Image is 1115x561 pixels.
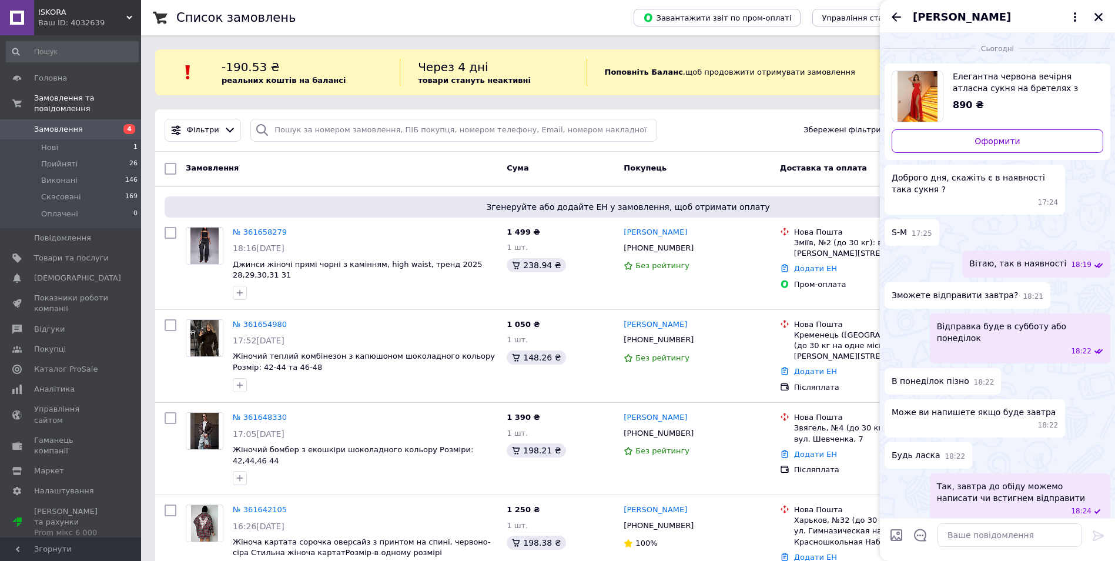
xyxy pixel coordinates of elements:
[34,293,109,314] span: Показники роботи компанії
[41,175,78,186] span: Виконані
[34,527,109,538] div: Prom мікс 6 000
[6,41,139,62] input: Пошук
[233,505,287,514] a: № 361642105
[34,124,83,135] span: Замовлення
[34,404,109,425] span: Управління сайтом
[892,172,1058,195] span: Доброго дня, скажіть є в наявності така сукня ?
[41,142,58,153] span: Нові
[892,406,1056,418] span: Може ви напишете якщо буде завтра
[635,539,657,547] span: 100%
[233,260,483,280] a: Джинси жіночі прямі чорні з камінням, high waist, тренд 2025 28,29,30,31 31
[507,320,540,329] span: 1 050 ₴
[190,228,219,264] img: Фото товару
[898,71,938,122] img: 6721869817_w640_h640_elegantna-chervona-vechirnya.jpg
[186,163,239,172] span: Замовлення
[621,426,696,441] div: [PHONE_NUMBER]
[507,335,528,344] span: 1 шт.
[794,279,958,290] div: Пром-оплата
[34,486,94,496] span: Налаштування
[937,320,1103,344] span: Відправка буде в субботу або понеділок
[780,163,867,172] span: Доставка та оплата
[892,375,969,388] span: В понеділок пізно
[34,364,98,375] span: Каталог ProSale
[34,233,91,243] span: Повідомлення
[812,9,921,26] button: Управління статусами
[233,336,284,345] span: 17:52[DATE]
[1091,10,1106,24] button: Закрити
[233,243,284,253] span: 18:16[DATE]
[179,64,197,81] img: :exclamation:
[41,209,78,219] span: Оплачені
[38,7,126,18] span: ISKORA
[913,9,1082,25] button: [PERSON_NAME]
[418,60,488,74] span: Через 4 дні
[624,227,687,238] a: [PERSON_NAME]
[125,192,138,202] span: 169
[624,505,687,516] a: [PERSON_NAME]
[969,258,1066,270] span: Вітаю, так в наявності
[794,515,958,547] div: Харьков, №32 (до 30 кг на одно место): ул. Гимназическая набережна (ран. Красношкольная Набер), 26
[794,264,837,273] a: Додати ЕН
[794,227,958,238] div: Нова Пошта
[507,443,565,458] div: 198.21 ₴
[34,466,64,476] span: Маркет
[507,536,565,550] div: 198.38 ₴
[34,253,109,263] span: Товари та послуги
[892,449,940,462] span: Будь ласка
[507,505,540,514] span: 1 250 ₴
[233,320,287,329] a: № 361654980
[34,344,66,355] span: Покупці
[794,465,958,475] div: Післяплата
[169,201,1087,213] span: Згенеруйте або додайте ЕН у замовлення, щоб отримати оплату
[822,14,912,22] span: Управління статусами
[976,44,1019,54] span: Сьогодні
[507,228,540,236] span: 1 499 ₴
[1038,420,1059,430] span: 18:22 12.09.2025
[186,412,223,450] a: Фото товару
[643,12,791,23] span: Завантажити звіт по пром-оплаті
[587,59,946,86] div: , щоб продовжити отримувати замовлення
[34,384,75,395] span: Аналітика
[233,445,473,465] a: Жіночий бомбер з екошкіри шоколадного кольору Розміри: 42,44,46 44
[974,378,995,388] span: 18:22 12.09.2025
[34,273,121,283] span: [DEMOGRAPHIC_DATA]
[1023,292,1043,302] span: 18:21 12.09.2025
[913,527,928,543] button: Відкрити шаблони відповідей
[892,129,1103,153] a: Оформити
[125,175,138,186] span: 146
[129,159,138,169] span: 26
[621,332,696,348] div: [PHONE_NUMBER]
[38,18,141,28] div: Ваш ID: 4032639
[222,60,280,74] span: -190.53 ₴
[41,192,81,202] span: Скасовані
[624,163,667,172] span: Покупець
[953,99,984,111] span: 890 ₴
[889,10,903,24] button: Назад
[634,9,801,26] button: Завантажити звіт по пром-оплаті
[233,522,284,531] span: 16:26[DATE]
[34,324,65,335] span: Відгуки
[250,119,657,142] input: Пошук за номером замовлення, ПІБ покупця, номером телефону, Email, номером накладної
[34,435,109,456] span: Гаманець компанії
[635,353,689,362] span: Без рейтингу
[233,413,287,422] a: № 361648330
[186,319,223,357] a: Фото товару
[794,505,958,515] div: Нова Пошта
[133,142,138,153] span: 1
[624,412,687,423] a: [PERSON_NAME]
[191,505,219,542] img: Фото товару
[624,319,687,330] a: [PERSON_NAME]
[41,159,78,169] span: Прийняті
[507,350,565,365] div: 148.26 ₴
[945,452,966,462] span: 18:22 12.09.2025
[187,125,219,136] span: Фільтри
[953,71,1094,94] span: Елегантна червона вечірня атласна сукня на бретелях з розрізом а сукня в підлогу Розмір : Xs/S M/L
[186,505,223,542] a: Фото товару
[34,506,109,539] span: [PERSON_NAME] та рахунки
[507,413,540,422] span: 1 390 ₴
[186,227,223,265] a: Фото товару
[794,382,958,393] div: Післяплата
[507,163,528,172] span: Cума
[176,11,296,25] h1: Список замовлень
